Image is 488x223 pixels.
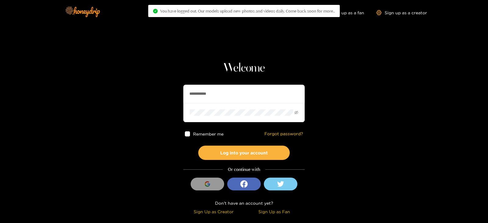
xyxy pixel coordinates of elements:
a: Forgot password? [264,131,303,136]
div: Or continue with [183,166,305,173]
div: Don't have an account yet? [183,200,305,207]
div: Sign Up as Fan [246,208,303,215]
a: Sign up as a creator [376,10,427,15]
a: Sign up as a fan [322,10,364,15]
span: eye-invisible [294,111,298,115]
h1: Welcome [183,61,305,76]
span: You have logged out. Our models upload new photos and videos daily. Come back soon for more.. [160,9,335,13]
span: Remember me [193,132,224,136]
button: Log into your account [198,146,290,160]
div: Sign Up as Creator [185,208,242,215]
span: check-circle [153,9,158,13]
